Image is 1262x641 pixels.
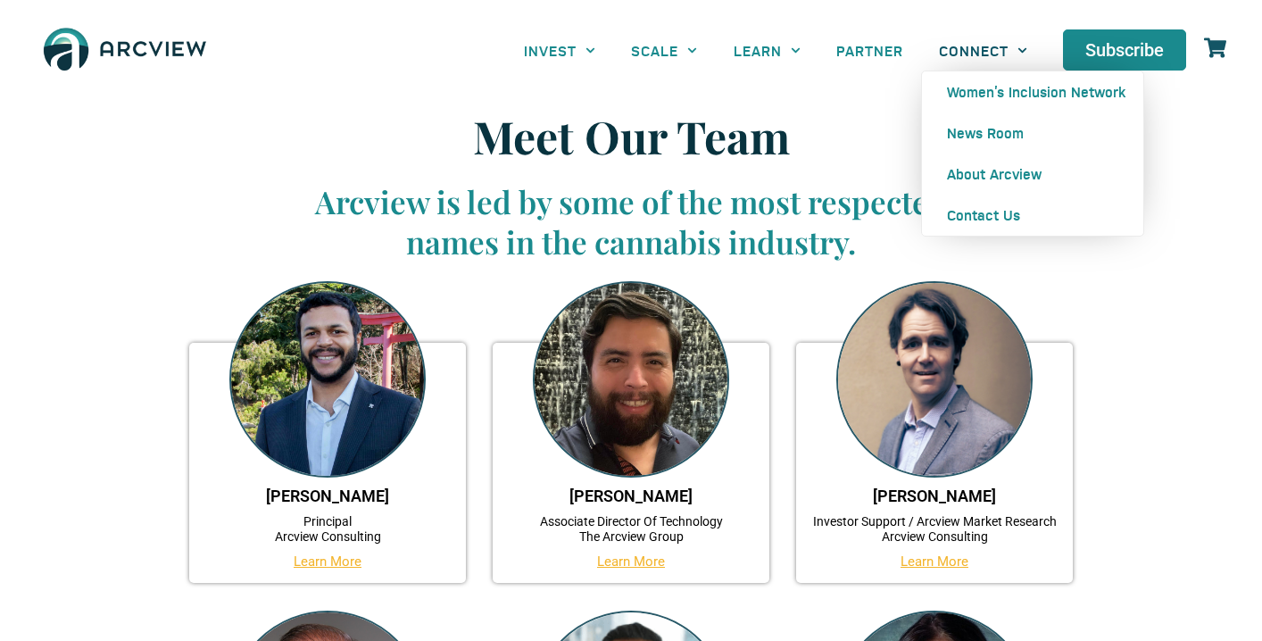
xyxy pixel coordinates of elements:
nav: Menu [506,30,1045,71]
a: Learn More [294,554,361,570]
h3: Arcview is led by some of the most respected names in the cannabis industry. [283,181,979,262]
a: INVEST [506,30,613,71]
h1: Meet Our Team [283,110,979,163]
a: Learn More [597,554,665,570]
a: News Room [922,112,1143,154]
a: PARTNER [818,30,921,71]
a: Women’s Inclusion Network [922,71,1143,112]
span: Subscribe [1085,41,1164,59]
a: CONNECT [921,30,1045,71]
a: SCALE [613,30,715,71]
ul: CONNECT [921,71,1144,237]
a: Subscribe [1063,29,1186,71]
a: [PERSON_NAME] [266,487,389,505]
img: The Arcview Group [36,18,214,83]
a: About Arcview [922,154,1143,195]
a: Learn More [901,554,968,570]
a: Contact Us [922,195,1143,236]
a: [PERSON_NAME] [569,487,693,505]
a: Associate Director Of TechnologyThe Arcview Group [540,514,723,544]
a: PrincipalArcview Consulting [275,514,381,544]
a: LEARN [716,30,818,71]
a: [PERSON_NAME] [873,487,996,505]
a: Investor Support / Arcview Market ResearchArcview Consulting [813,514,1057,544]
